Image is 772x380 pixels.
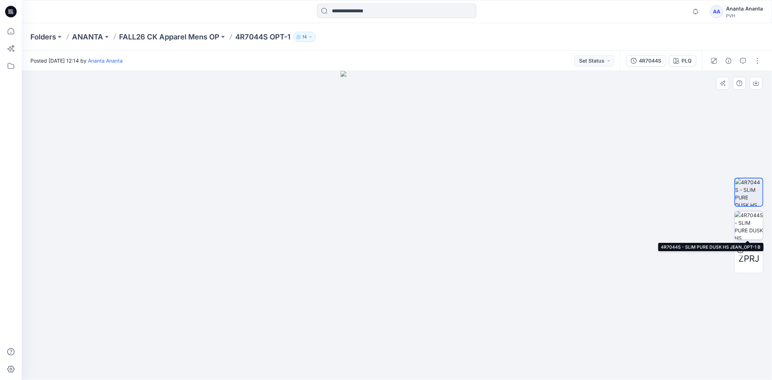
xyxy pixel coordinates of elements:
a: Ananta Ananta [88,58,123,64]
div: PLQ [682,57,692,65]
a: ANANTA [72,32,103,42]
p: 4R7044S OPT-1 [235,32,290,42]
div: PVH [726,13,763,18]
a: Folders [30,32,56,42]
img: 4R7044S - SLIM PURE DUSK HS JEAN_OPT-1 B [735,211,763,240]
div: Ananta Ananta [726,4,763,13]
button: 14 [293,32,316,42]
div: AA [710,5,723,18]
button: 4R7044S [626,55,666,67]
p: 14 [302,33,307,41]
span: Posted [DATE] 12:14 by [30,57,123,64]
button: Details [723,55,734,67]
button: PLQ [669,55,696,67]
img: 4R7044S - SLIM PURE DUSK HS JEAN_OPT-1 F [735,178,763,206]
div: 4R7044S [639,57,661,65]
img: eyJhbGciOiJIUzI1NiIsImtpZCI6IjAiLCJzbHQiOiJzZXMiLCJ0eXAiOiJKV1QifQ.eyJkYXRhIjp7InR5cGUiOiJzdG9yYW... [341,71,454,380]
a: FALL26 CK Apparel Mens OP [119,32,219,42]
span: ZPRJ [738,252,759,265]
